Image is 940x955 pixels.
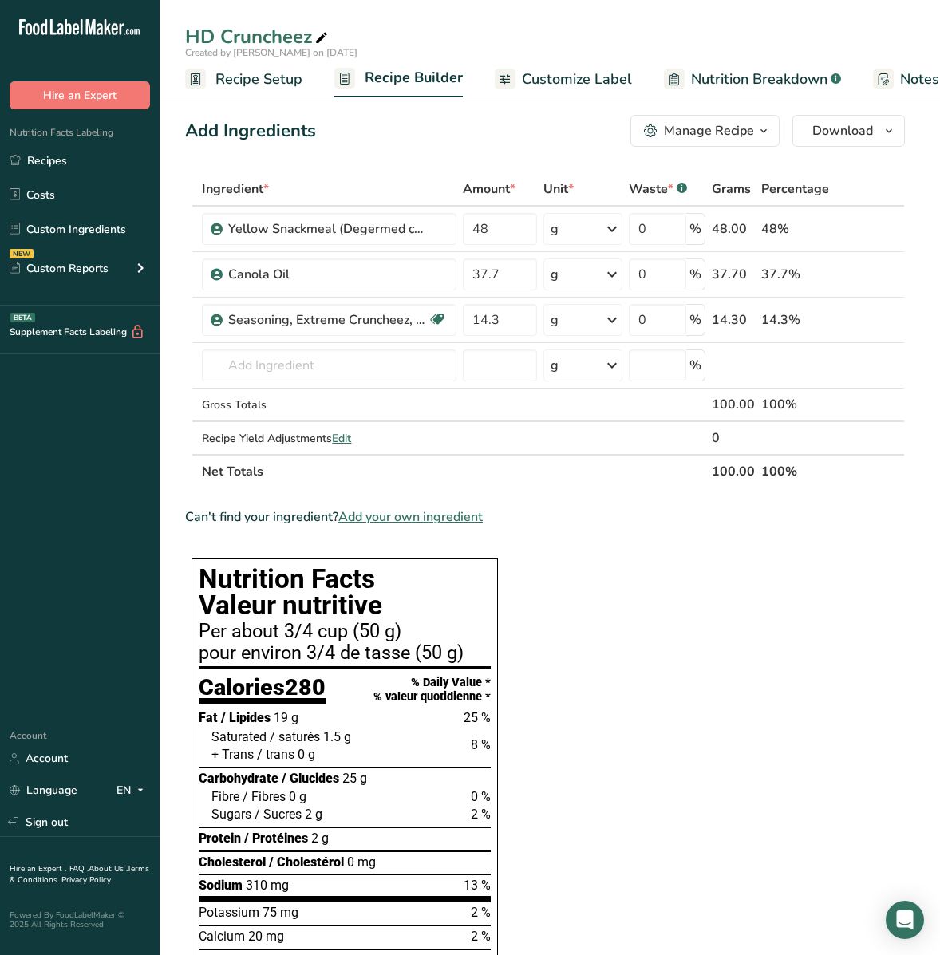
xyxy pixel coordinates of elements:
div: g [551,356,559,375]
div: Powered By FoodLabelMaker © 2025 All Rights Reserved [10,910,150,929]
a: Language [10,776,77,804]
a: Terms & Conditions . [10,863,149,886]
span: Grams [712,180,751,199]
div: NEW [10,249,34,258]
span: 19 g [274,710,298,725]
span: Customize Label [522,69,632,90]
span: 25 g [342,771,367,786]
button: Hire an Expert [10,81,150,109]
div: g [551,310,559,330]
div: 37.70 [712,265,755,284]
a: Customize Label [495,61,632,97]
span: 8 % [471,737,491,752]
span: Ingredient [202,180,269,199]
div: Recipe Yield Adjustments [202,430,456,447]
div: HD Cruncheez [185,22,331,51]
a: Hire an Expert . [10,863,66,874]
span: 0 g [289,789,306,804]
span: 0 mg [347,854,376,870]
div: 14.30 [712,310,755,330]
span: Sugars [211,807,251,822]
div: BETA [10,313,35,322]
div: Can't find your ingredient? [185,507,905,527]
th: Net Totals [199,454,709,487]
div: 48.00 [712,219,755,239]
th: 100% [758,454,832,487]
span: Saturated [211,729,267,744]
div: Waste [629,180,687,199]
span: / trans [257,747,294,762]
span: 0 % [471,789,491,804]
span: / Protéines [244,831,308,846]
span: Percentage [761,180,829,199]
span: Created by [PERSON_NAME] on [DATE] [185,46,357,59]
div: EN [117,781,150,800]
div: Calories [199,676,326,705]
span: 2 g [311,831,329,846]
a: FAQ . [69,863,89,874]
span: Sodium [199,878,243,893]
a: About Us . [89,863,127,874]
div: Yellow Snackmeal (Degermed corn meal) [228,219,428,239]
div: pour environ 3/4 de tasse (50 g) [199,644,491,663]
span: Unit [543,180,574,199]
span: Fat [199,710,218,725]
button: Manage Recipe [630,115,780,147]
div: Per about 3/4 cup (50 g) [199,622,491,641]
span: Potassium [199,905,259,920]
div: 0 [712,428,755,448]
div: 100% [761,395,829,414]
th: 100.00 [709,454,758,487]
a: Recipe Setup [185,61,302,97]
div: 14.3% [761,310,829,330]
span: 25 % [464,710,491,725]
button: Download [792,115,905,147]
span: / Cholestérol [269,854,344,870]
span: Calcium [199,929,245,944]
span: Edit [332,431,351,446]
span: 2 % [471,929,491,944]
span: Fibre [211,789,239,804]
div: % Daily Value * % valeur quotidienne * [373,676,491,704]
span: 2 % [471,807,491,822]
span: Protein [199,831,241,846]
div: Gross Totals [202,397,456,413]
span: Add your own ingredient [338,507,483,527]
div: Manage Recipe [664,121,754,140]
span: 2 % [471,905,491,920]
span: 310 mg [246,878,289,893]
span: Recipe Builder [365,67,463,89]
a: Privacy Policy [61,874,111,886]
span: + Trans [211,747,254,762]
span: Download [812,121,873,140]
div: Add Ingredients [185,118,316,144]
div: Custom Reports [10,260,109,277]
span: Cholesterol [199,854,266,870]
div: g [551,265,559,284]
span: 75 mg [263,905,298,920]
span: / saturés [270,729,320,744]
span: / Sucres [255,807,302,822]
div: Seasoning, Extreme Cruncheez, KL9000440015 [228,310,428,330]
div: 100.00 [712,395,755,414]
span: Nutrition Breakdown [691,69,827,90]
span: 1.5 g [323,729,351,744]
span: / Fibres [243,789,286,804]
div: 37.7% [761,265,829,284]
span: 13 % [464,878,491,893]
div: Canola Oil [228,265,428,284]
a: Nutrition Breakdown [664,61,841,97]
span: Carbohydrate [199,771,278,786]
span: 2 g [305,807,322,822]
span: Recipe Setup [215,69,302,90]
span: 280 [285,673,326,700]
span: 0 g [298,747,315,762]
span: / Glucides [282,771,339,786]
div: 48% [761,219,829,239]
div: Open Intercom Messenger [886,901,924,939]
a: Recipe Builder [334,60,463,98]
h1: Nutrition Facts Valeur nutritive [199,566,491,619]
div: g [551,219,559,239]
span: Amount [463,180,515,199]
span: 20 mg [248,929,284,944]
